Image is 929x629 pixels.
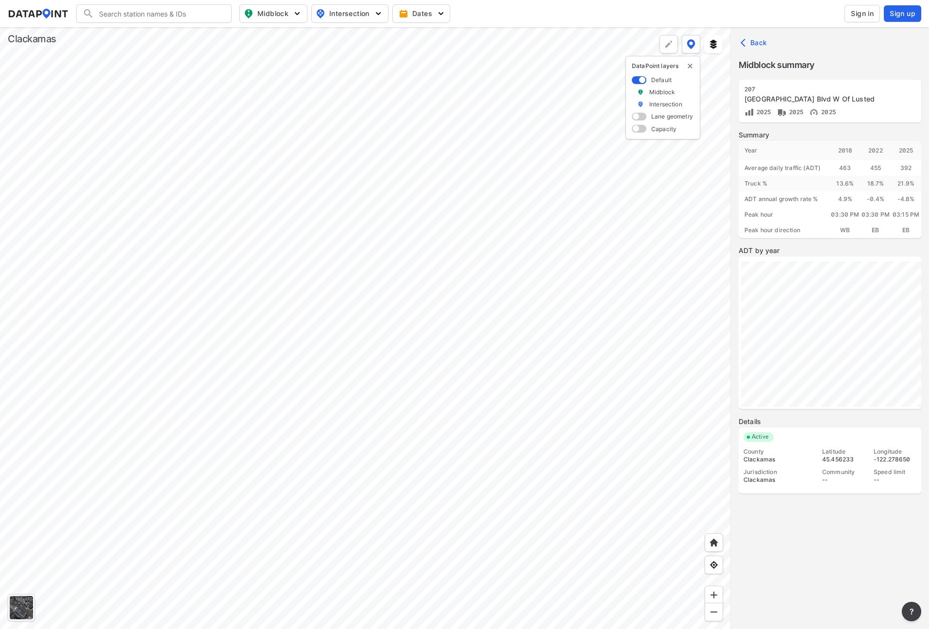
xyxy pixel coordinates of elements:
[739,191,830,207] div: ADT annual growth rate %
[392,4,450,23] button: Dates
[94,6,225,21] input: Search
[891,141,921,160] div: 2025
[739,246,921,255] label: ADT by year
[651,125,676,133] label: Capacity
[686,62,694,70] img: close-external-leyer.3061a1c7.svg
[316,8,382,19] span: Intersection
[861,141,891,160] div: 2022
[822,468,865,476] div: Community
[830,191,861,207] div: 4.9 %
[822,448,865,456] div: Latitude
[851,9,874,18] span: Sign in
[891,160,921,176] div: 392
[8,594,35,621] div: Toggle basemap
[830,222,861,238] div: WB
[705,556,723,574] div: View my location
[754,108,771,116] span: 2025
[659,35,678,53] div: Polygon tool
[705,533,723,552] div: Home
[709,560,719,570] img: zeq5HYn9AnE9l6UmnFLPAAAAAElFTkSuQmCC
[743,448,813,456] div: County
[664,39,674,49] img: +Dz8AAAAASUVORK5CYII=
[739,35,771,51] button: Back
[845,5,880,22] button: Sign in
[874,476,916,484] div: --
[687,39,695,49] img: data-point-layers.37681fc9.svg
[243,8,254,19] img: map_pin_mid.602f9df1.svg
[637,100,644,108] img: marker_Intersection.6861001b.svg
[8,32,56,46] div: Clackamas
[292,9,302,18] img: 5YPKRKmlfpI5mqlR8AD95paCi+0kK1fRFDJSaMmawlwaeJcJwk9O2fotCW5ve9gAAAAASUVORK5CYII=
[705,603,723,621] div: Zoom out
[311,4,388,23] button: Intersection
[239,4,307,23] button: Midblock
[908,606,915,617] span: ?
[651,112,693,120] label: Lane geometry
[743,468,813,476] div: Jurisdiction
[436,9,446,18] img: 5YPKRKmlfpI5mqlR8AD95paCi+0kK1fRFDJSaMmawlwaeJcJwk9O2fotCW5ve9gAAAAASUVORK5CYII=
[830,207,861,222] div: 03:30 PM
[709,590,719,600] img: ZvzfEJKXnyWIrJytrsY285QMwk63cM6Drc+sIAAAAASUVORK5CYII=
[787,108,804,116] span: 2025
[884,5,921,22] button: Sign up
[843,5,882,22] a: Sign in
[743,476,813,484] div: Clackamas
[682,35,700,53] button: DataPoint layers
[891,222,921,238] div: EB
[649,100,682,108] label: Intersection
[890,9,915,18] span: Sign up
[373,9,383,18] img: 5YPKRKmlfpI5mqlR8AD95paCi+0kK1fRFDJSaMmawlwaeJcJwk9O2fotCW5ve9gAAAAASUVORK5CYII=
[748,432,774,442] span: Active
[739,176,830,191] div: Truck %
[637,88,644,96] img: marker_Midblock.5ba75e30.svg
[709,607,719,617] img: MAAAAAElFTkSuQmCC
[874,456,916,463] div: -122.278650
[739,222,830,238] div: Peak hour direction
[739,58,921,72] label: Midblock summary
[709,39,718,49] img: layers.ee07997e.svg
[739,130,921,140] label: Summary
[874,468,916,476] div: Speed limit
[401,9,444,18] span: Dates
[882,5,921,22] a: Sign up
[809,107,819,117] img: Vehicle speed
[739,141,830,160] div: Year
[651,76,672,84] label: Default
[744,107,754,117] img: Volume count
[632,62,694,70] p: DataPoint layers
[399,9,408,18] img: calendar-gold.39a51dde.svg
[891,191,921,207] div: -4.8 %
[902,602,921,621] button: more
[704,35,723,53] button: External layers
[744,85,893,93] div: 207
[861,222,891,238] div: EB
[891,207,921,222] div: 03:15 PM
[744,94,893,104] div: Dodge Park Blvd W Of Lusted
[705,586,723,604] div: Zoom in
[709,538,719,547] img: +XpAUvaXAN7GudzAAAAAElFTkSuQmCC
[649,88,675,96] label: Midblock
[891,176,921,191] div: 21.9 %
[830,141,861,160] div: 2018
[822,456,865,463] div: 45.456233
[739,160,830,176] div: Average daily traffic (ADT)
[861,191,891,207] div: -0.4 %
[686,62,694,70] button: delete
[743,456,813,463] div: Clackamas
[777,107,787,117] img: Vehicle class
[861,160,891,176] div: 455
[861,207,891,222] div: 03:30 PM
[743,38,767,48] span: Back
[8,9,68,18] img: dataPointLogo.9353c09d.svg
[830,176,861,191] div: 13.6 %
[830,160,861,176] div: 463
[819,108,836,116] span: 2025
[739,207,830,222] div: Peak hour
[822,476,865,484] div: --
[315,8,326,19] img: map_pin_int.54838e6b.svg
[861,176,891,191] div: 18.7 %
[244,8,301,19] span: Midblock
[739,417,921,426] label: Details
[874,448,916,456] div: Longitude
